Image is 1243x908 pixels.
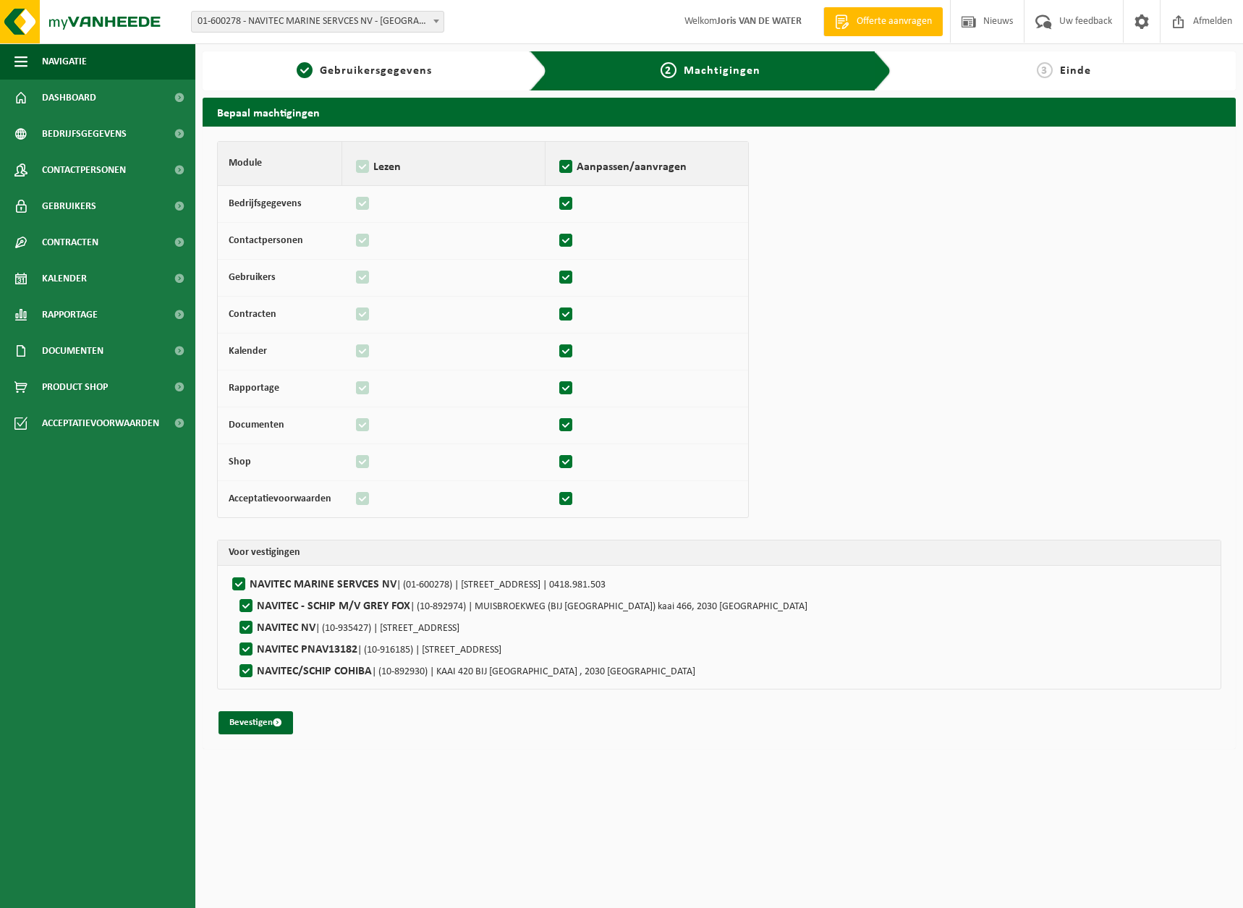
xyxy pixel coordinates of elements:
label: NAVITEC MARINE SERVCES NV [229,573,1210,595]
strong: Joris VAN DE WATER [717,16,802,27]
span: Documenten [42,333,103,369]
span: Navigatie [42,43,87,80]
label: NAVITEC PNAV13182 [236,638,815,660]
label: NAVITEC/SCHIP COHIBA [236,660,815,682]
label: Aanpassen/aanvragen [556,156,737,178]
span: Contracten [42,224,98,260]
span: Machtigingen [684,65,760,77]
strong: Gebruikers [229,272,276,283]
strong: Contracten [229,309,276,320]
span: | (10-892974) | MUISBROEKWEG (BIJ [GEOGRAPHIC_DATA]) kaai 466, 2030 [GEOGRAPHIC_DATA] [410,601,807,612]
span: | (10-935427) | [STREET_ADDRESS] [315,623,459,634]
strong: Contactpersonen [229,235,303,246]
label: NAVITEC NV [236,616,815,638]
span: Gebruikers [42,188,96,224]
span: Gebruikersgegevens [320,65,432,77]
span: Offerte aanvragen [853,14,936,29]
span: Dashboard [42,80,96,116]
a: 1Gebruikersgegevens [210,62,518,80]
span: 1 [297,62,313,78]
span: | (01-600278) | [STREET_ADDRESS] | 0418.981.503 [396,580,606,590]
strong: Rapportage [229,383,279,394]
strong: Shop [229,457,251,467]
span: Contactpersonen [42,152,126,188]
span: 2 [661,62,676,78]
h2: Bepaal machtigingen [203,98,1236,126]
label: NAVITEC - SCHIP M/V GREY FOX [236,595,815,616]
button: Bevestigen [219,711,293,734]
strong: Acceptatievoorwaarden [229,493,331,504]
a: Offerte aanvragen [823,7,943,36]
strong: Kalender [229,346,267,357]
th: Module [218,142,342,186]
strong: Bedrijfsgegevens [229,198,302,209]
span: | (10-916185) | [STREET_ADDRESS] [357,645,501,655]
span: Kalender [42,260,87,297]
th: Voor vestigingen [218,540,1221,566]
span: 01-600278 - NAVITEC MARINE SERVCES NV - ANTWERPEN [192,12,444,32]
span: Product Shop [42,369,108,405]
label: Lezen [353,156,534,178]
span: Einde [1060,65,1091,77]
span: 3 [1037,62,1053,78]
span: Rapportage [42,297,98,333]
strong: Documenten [229,420,284,430]
span: 01-600278 - NAVITEC MARINE SERVCES NV - ANTWERPEN [191,11,444,33]
span: | (10-892930) | KAAI 420 BIJ [GEOGRAPHIC_DATA] , 2030 [GEOGRAPHIC_DATA] [372,666,695,677]
span: Bedrijfsgegevens [42,116,127,152]
span: Acceptatievoorwaarden [42,405,159,441]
